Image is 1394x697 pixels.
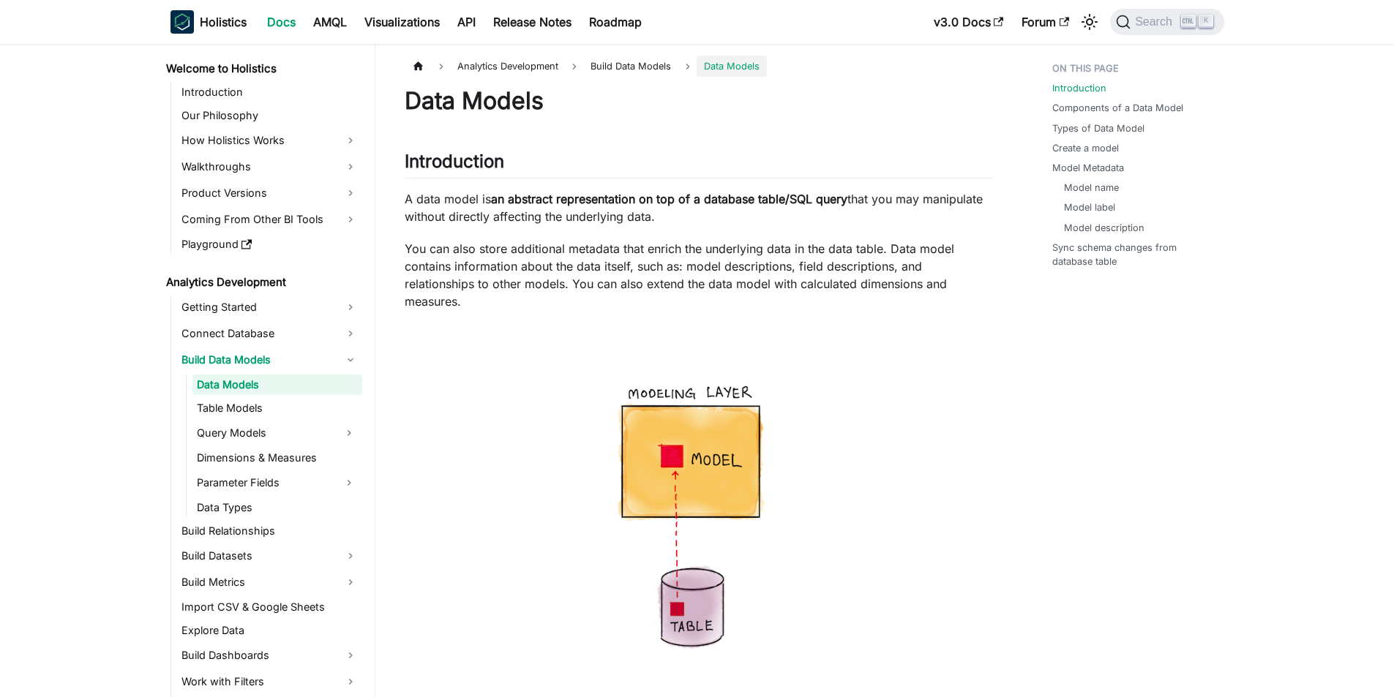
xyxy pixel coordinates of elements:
[177,544,362,568] a: Build Datasets
[1110,9,1224,35] button: Search (Ctrl+K)
[177,670,362,693] a: Work with Filters
[336,471,362,494] button: Expand sidebar category 'Parameter Fields'
[405,86,994,116] h1: Data Models
[177,181,362,205] a: Product Versions
[450,56,566,77] span: Analytics Development
[491,192,847,206] strong: an abstract representation on top of a database table/SQL query
[177,348,362,372] a: Build Data Models
[580,10,651,34] a: Roadmap
[177,644,362,667] a: Build Dashboards
[200,13,247,31] b: Holistics
[304,10,356,34] a: AMQL
[177,521,362,541] a: Build Relationships
[405,56,994,77] nav: Breadcrumbs
[1052,141,1119,155] a: Create a model
[192,374,362,395] a: Data Models
[177,208,362,231] a: Coming From Other BI Tools
[177,155,362,178] a: Walkthroughs
[405,190,994,225] p: A data model is that you may manipulate without directly affecting the underlying data.
[484,10,580,34] a: Release Notes
[583,56,678,77] span: Build Data Models
[1199,15,1213,28] kbd: K
[177,322,362,345] a: Connect Database
[1078,10,1101,34] button: Switch between dark and light mode (currently light mode)
[258,10,304,34] a: Docs
[162,59,362,79] a: Welcome to Holistics
[405,240,994,310] p: You can also store additional metadata that enrich the underlying data in the data table. Data mo...
[177,295,362,319] a: Getting Started
[1064,200,1115,214] a: Model label
[192,471,336,494] a: Parameter Fields
[170,10,194,34] img: Holistics
[1052,81,1106,95] a: Introduction
[1064,221,1144,235] a: Model description
[405,56,432,77] a: Home page
[1052,101,1183,115] a: Components of a Data Model
[449,10,484,34] a: API
[156,44,375,697] nav: Docs sidebar
[336,421,362,445] button: Expand sidebar category 'Query Models'
[177,105,362,126] a: Our Philosophy
[192,398,362,418] a: Table Models
[405,151,994,178] h2: Introduction
[192,448,362,468] a: Dimensions & Measures
[170,10,247,34] a: HolisticsHolistics
[192,497,362,518] a: Data Types
[697,56,767,77] span: Data Models
[1064,181,1119,195] a: Model name
[1013,10,1078,34] a: Forum
[1052,241,1215,268] a: Sync schema changes from database table
[192,421,336,445] a: Query Models
[925,10,1013,34] a: v3.0 Docs
[1052,121,1144,135] a: Types of Data Model
[356,10,449,34] a: Visualizations
[177,129,362,152] a: How Holistics Works
[177,570,362,594] a: Build Metrics
[1052,161,1124,175] a: Model Metadata
[177,620,362,641] a: Explore Data
[177,597,362,617] a: Import CSV & Google Sheets
[1131,15,1181,29] span: Search
[162,272,362,293] a: Analytics Development
[177,234,362,255] a: Playground
[177,82,362,102] a: Introduction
